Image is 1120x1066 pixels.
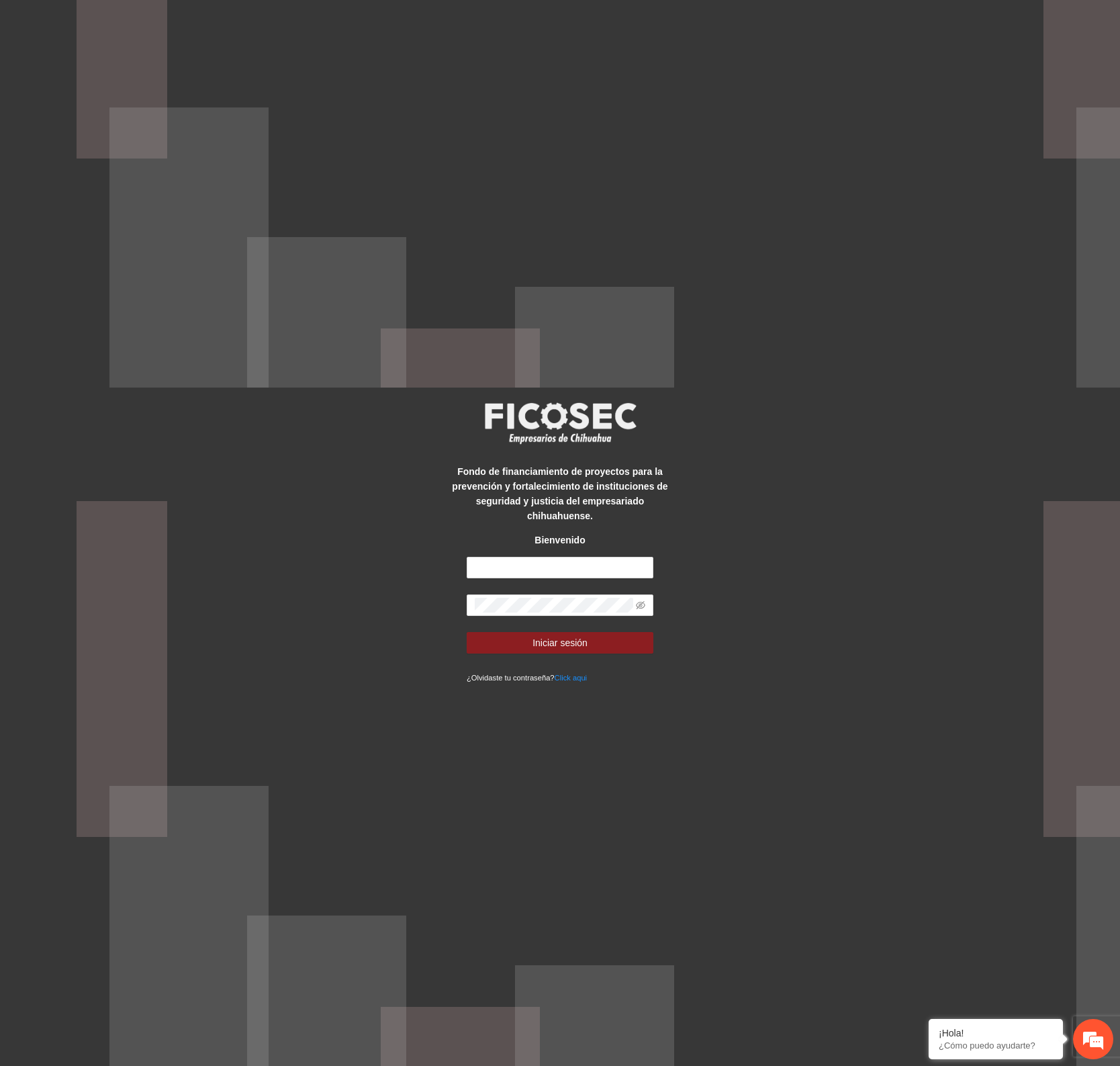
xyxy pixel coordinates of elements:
[476,398,644,448] img: logo
[467,674,587,682] small: ¿Olvidaste tu contraseña?
[467,632,653,654] button: Iniciar sesión
[452,466,667,521] strong: Fondo de financiamiento de proyectos para la prevención y fortalecimiento de instituciones de seg...
[939,1040,1053,1051] p: ¿Cómo puedo ayudarte?
[555,674,588,682] a: Click aqui
[532,635,588,650] span: Iniciar sesión
[939,1028,1053,1038] div: ¡Hola!
[534,535,585,545] strong: Bienvenido
[636,601,645,610] span: eye-invisible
